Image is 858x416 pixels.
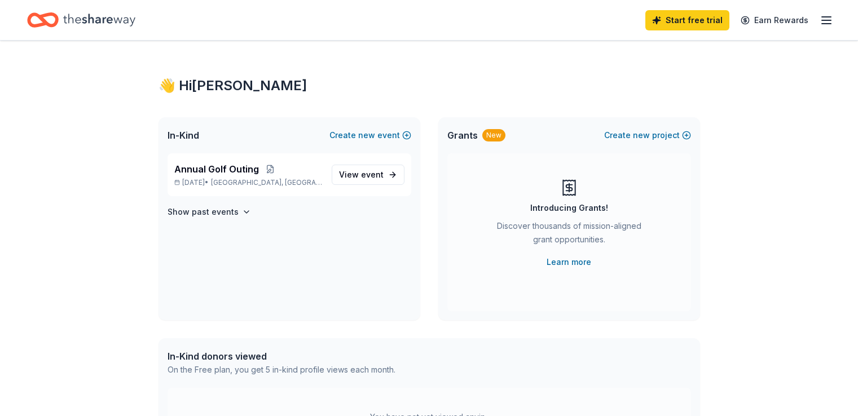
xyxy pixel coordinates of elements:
a: Learn more [547,255,591,269]
div: 👋 Hi [PERSON_NAME] [159,77,700,95]
h4: Show past events [168,205,239,219]
p: [DATE] • [174,178,323,187]
div: On the Free plan, you get 5 in-kind profile views each month. [168,363,395,377]
span: In-Kind [168,129,199,142]
a: View event [332,165,404,185]
button: Show past events [168,205,251,219]
span: Grants [447,129,478,142]
span: [GEOGRAPHIC_DATA], [GEOGRAPHIC_DATA] [211,178,322,187]
span: new [358,129,375,142]
span: event [361,170,384,179]
span: Annual Golf Outing [174,162,259,176]
a: Start free trial [645,10,729,30]
div: New [482,129,505,141]
div: Introducing Grants! [530,201,608,215]
button: Createnewproject [604,129,691,142]
div: In-Kind donors viewed [168,349,395,363]
span: new [633,129,650,142]
span: View [339,168,384,182]
div: Discover thousands of mission-aligned grant opportunities. [492,219,646,251]
a: Home [27,7,135,33]
button: Createnewevent [329,129,411,142]
a: Earn Rewards [734,10,815,30]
